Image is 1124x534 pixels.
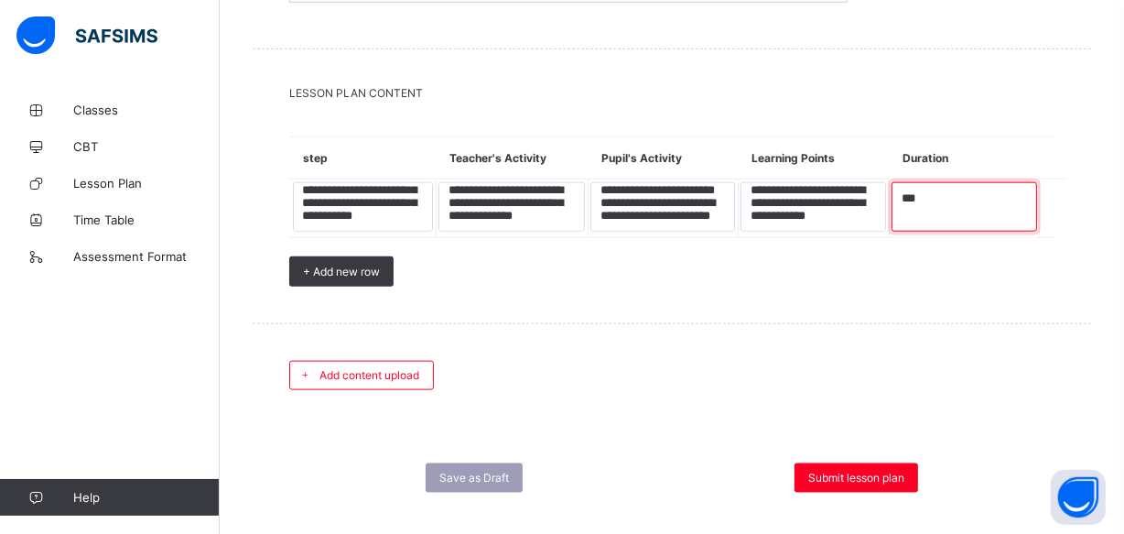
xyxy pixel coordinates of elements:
[73,176,220,191] span: Lesson Plan
[16,16,157,55] img: safsims
[73,103,220,117] span: Classes
[889,137,1040,180] th: Duration
[73,249,220,264] span: Assessment Format
[73,490,219,505] span: Help
[1051,470,1106,525] button: Open asap
[808,471,904,485] span: Submit lesson plan
[439,471,509,485] span: Save as Draft
[303,265,380,278] span: + Add new row
[73,213,220,227] span: Time Table
[290,137,437,180] th: step
[319,368,419,382] span: Add content upload
[73,139,220,154] span: CBT
[436,137,588,180] th: Teacher's Activity
[738,137,889,180] th: Learning Points
[588,137,738,180] th: Pupil's Activity
[289,86,1054,100] span: LESSON PLAN CONTENT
